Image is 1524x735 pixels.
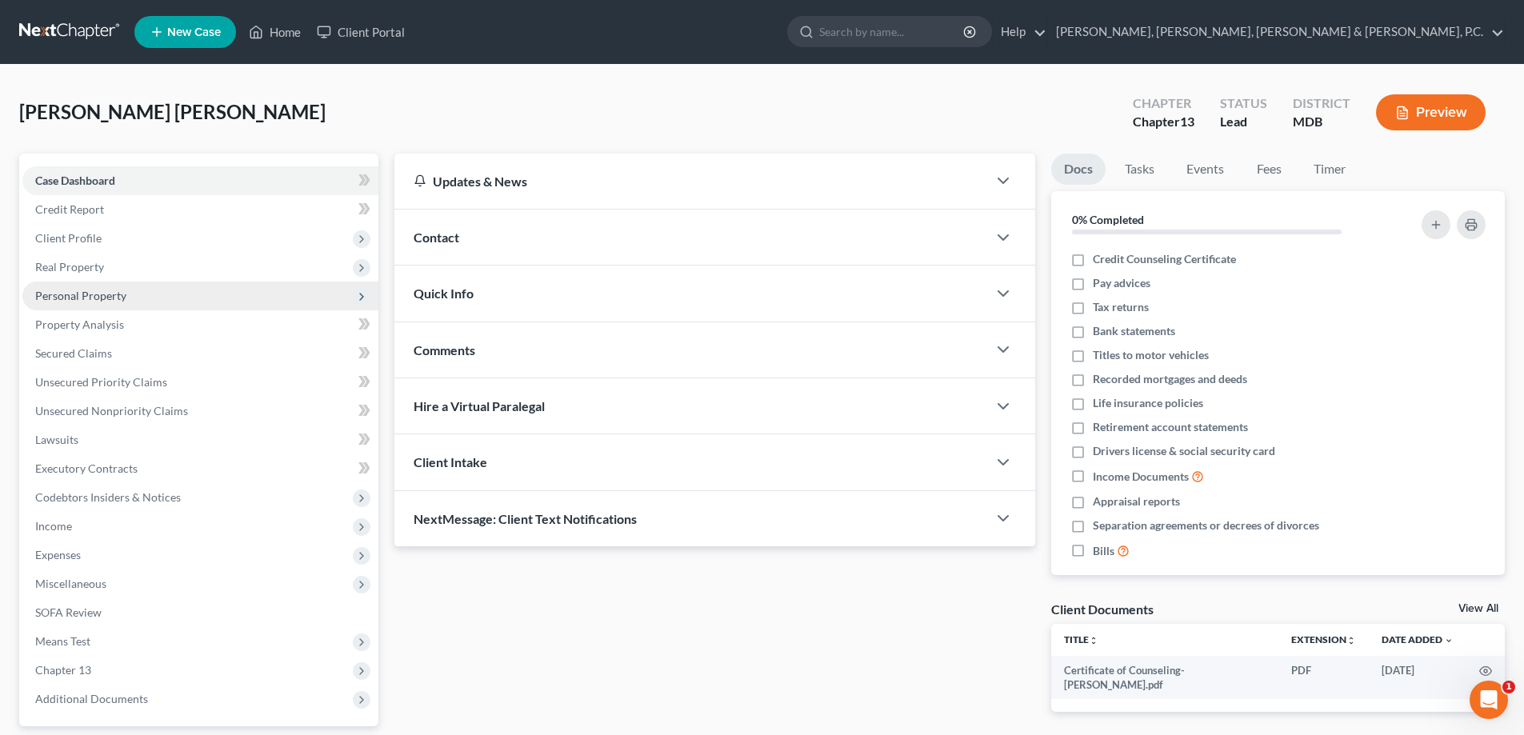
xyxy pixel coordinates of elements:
span: Personal Property [35,289,126,302]
span: Pay advices [1093,275,1150,291]
input: Search by name... [819,17,966,46]
span: Appraisal reports [1093,493,1180,509]
span: Unsecured Priority Claims [35,375,167,389]
a: Home [241,18,309,46]
span: NextMessage: Client Text Notifications [414,511,637,526]
span: Bank statements [1093,323,1175,339]
div: Chapter [1133,94,1194,113]
a: View All [1458,603,1498,614]
a: Extensionunfold_more [1291,633,1356,645]
a: Fees [1243,154,1294,185]
a: Help [993,18,1046,46]
a: Titleunfold_more [1064,633,1098,645]
span: Titles to motor vehicles [1093,347,1209,363]
span: Property Analysis [35,318,124,331]
a: Lawsuits [22,425,378,454]
a: Tasks [1112,154,1167,185]
span: Hire a Virtual Paralegal [414,398,545,413]
div: MDB [1293,113,1350,131]
a: Property Analysis [22,310,378,339]
span: Separation agreements or decrees of divorces [1093,517,1319,533]
span: Bills [1093,543,1114,559]
a: Executory Contracts [22,454,378,483]
span: Retirement account statements [1093,419,1248,435]
span: Executory Contracts [35,461,138,475]
div: Chapter [1133,113,1194,131]
span: Credit Counseling Certificate [1093,251,1236,267]
td: Certificate of Counseling-[PERSON_NAME].pdf [1051,656,1278,700]
span: Tax returns [1093,299,1149,315]
div: Status [1220,94,1267,113]
span: Lawsuits [35,433,78,446]
span: Unsecured Nonpriority Claims [35,404,188,417]
a: Case Dashboard [22,166,378,195]
span: Contact [414,230,459,245]
span: [PERSON_NAME] [PERSON_NAME] [19,100,326,123]
i: unfold_more [1346,636,1356,645]
span: Recorded mortgages and deeds [1093,371,1247,387]
i: expand_more [1444,636,1454,645]
div: District [1293,94,1350,113]
span: Income [35,519,72,533]
a: Docs [1051,154,1106,185]
span: Case Dashboard [35,174,115,187]
span: 13 [1180,114,1194,129]
span: Additional Documents [35,692,148,705]
div: Lead [1220,113,1267,131]
i: unfold_more [1089,636,1098,645]
span: Comments [414,342,475,358]
a: Timer [1301,154,1358,185]
span: New Case [167,26,221,38]
span: Income Documents [1093,469,1189,485]
a: Credit Report [22,195,378,224]
span: SOFA Review [35,605,102,619]
span: Client Intake [414,454,487,469]
div: Updates & News [414,173,968,190]
td: [DATE] [1369,656,1466,700]
iframe: Intercom live chat [1470,681,1508,719]
span: Codebtors Insiders & Notices [35,490,181,504]
a: Unsecured Priority Claims [22,368,378,397]
span: Expenses [35,548,81,561]
a: SOFA Review [22,598,378,627]
span: Secured Claims [35,346,112,360]
span: Miscellaneous [35,577,106,590]
a: Unsecured Nonpriority Claims [22,397,378,425]
a: Events [1174,154,1237,185]
span: Life insurance policies [1093,395,1203,411]
span: Credit Report [35,202,104,216]
span: Quick Info [414,286,474,301]
a: Client Portal [309,18,413,46]
button: Preview [1376,94,1486,130]
span: Client Profile [35,231,102,245]
td: PDF [1278,656,1369,700]
span: Drivers license & social security card [1093,443,1275,459]
strong: 0% Completed [1072,213,1144,226]
a: Secured Claims [22,339,378,368]
a: Date Added expand_more [1382,633,1454,645]
span: 1 [1502,681,1515,693]
a: [PERSON_NAME], [PERSON_NAME], [PERSON_NAME] & [PERSON_NAME], P.C. [1048,18,1504,46]
span: Chapter 13 [35,663,91,677]
span: Real Property [35,260,104,274]
div: Client Documents [1051,601,1154,617]
span: Means Test [35,634,90,648]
